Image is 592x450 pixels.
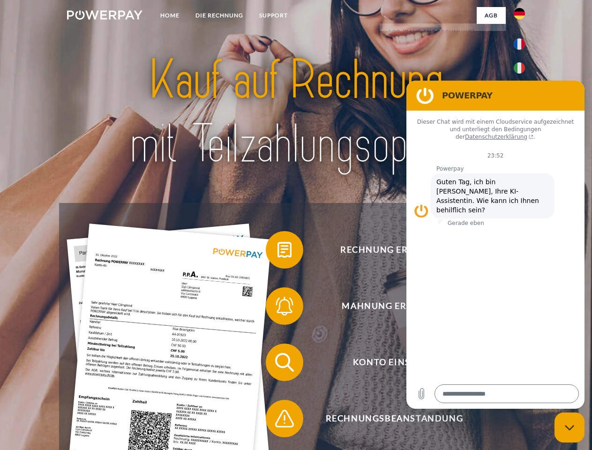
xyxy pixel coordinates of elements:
[514,8,525,19] img: de
[406,81,585,409] iframe: Messaging-Fenster
[251,7,296,24] a: SUPPORT
[273,238,296,262] img: qb_bill.svg
[266,344,510,381] button: Konto einsehen
[514,38,525,50] img: fr
[555,412,585,442] iframe: Schaltfläche zum Öffnen des Messaging-Fensters; Konversation läuft
[266,231,510,269] button: Rechnung erhalten?
[279,400,509,437] span: Rechnungsbeanstandung
[273,407,296,430] img: qb_warning.svg
[514,62,525,74] img: it
[279,287,509,325] span: Mahnung erhalten?
[380,23,506,40] a: AGB (Kauf auf Rechnung)
[187,7,251,24] a: DIE RECHNUNG
[477,7,506,24] a: agb
[273,294,296,318] img: qb_bell.svg
[279,231,509,269] span: Rechnung erhalten?
[152,7,187,24] a: Home
[266,287,510,325] button: Mahnung erhalten?
[90,45,502,180] img: title-powerpay_de.svg
[67,10,142,20] img: logo-powerpay-white.svg
[279,344,509,381] span: Konto einsehen
[266,400,510,437] button: Rechnungsbeanstandung
[273,351,296,374] img: qb_search.svg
